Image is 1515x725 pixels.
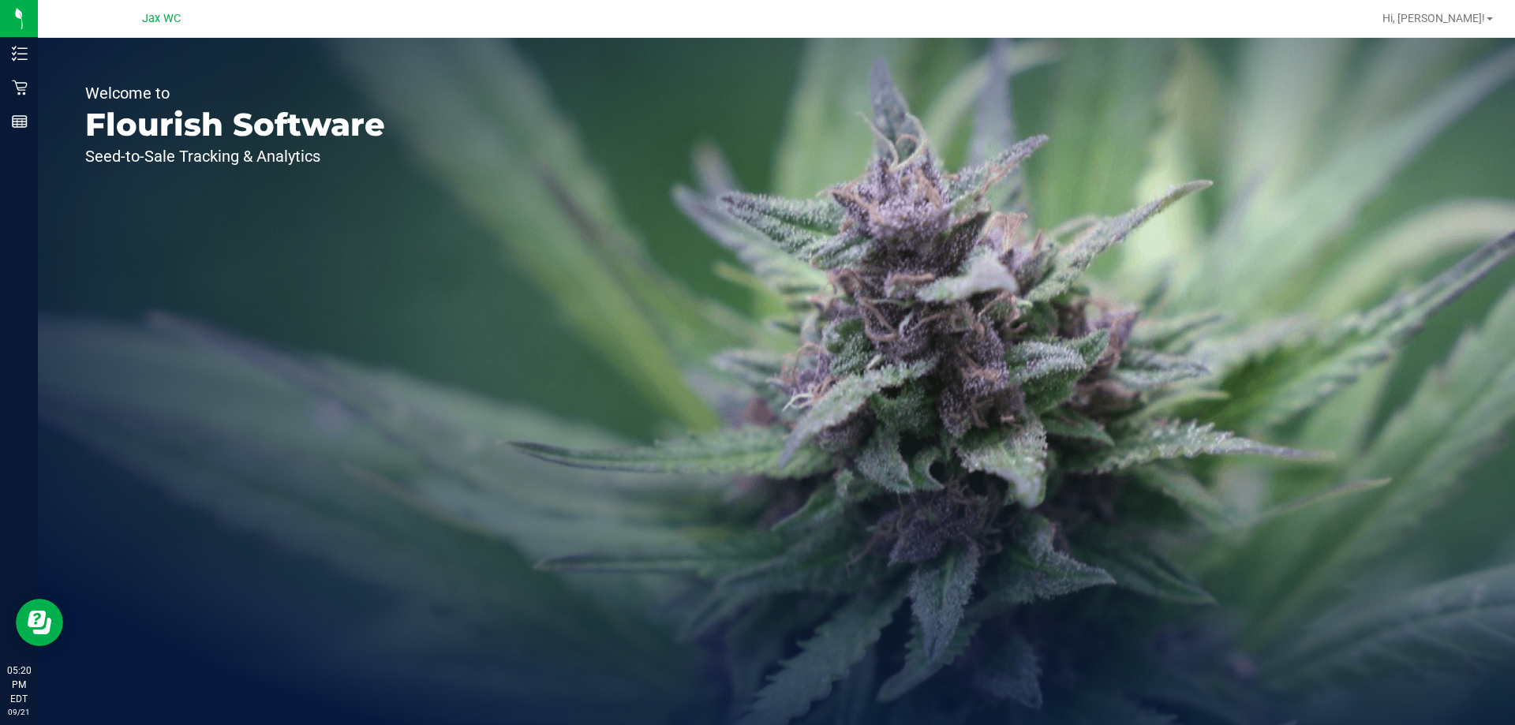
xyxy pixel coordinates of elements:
inline-svg: Inventory [12,46,28,62]
p: Seed-to-Sale Tracking & Analytics [85,148,385,164]
span: Jax WC [142,12,181,25]
inline-svg: Reports [12,114,28,129]
iframe: Resource center [16,599,63,646]
p: Welcome to [85,85,385,101]
p: Flourish Software [85,109,385,140]
inline-svg: Retail [12,80,28,95]
p: 05:20 PM EDT [7,663,31,706]
span: Hi, [PERSON_NAME]! [1382,12,1485,24]
p: 09/21 [7,706,31,718]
